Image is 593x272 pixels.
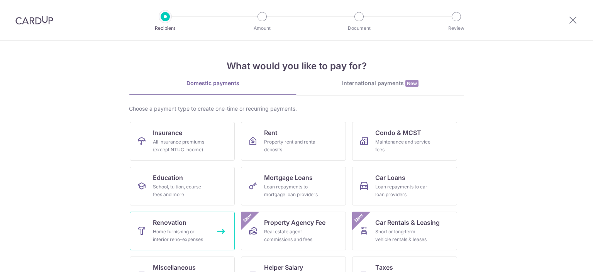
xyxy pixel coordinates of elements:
[153,263,196,272] span: Miscellaneous
[352,122,457,161] a: Condo & MCSTMaintenance and service fees
[296,79,464,87] div: International payments
[264,173,313,182] span: Mortgage Loans
[264,263,303,272] span: Helper Salary
[352,167,457,205] a: Car LoansLoan repayments to car loan providers
[428,24,485,32] p: Review
[330,24,388,32] p: Document
[375,218,440,227] span: Car Rentals & Leasing
[264,138,320,154] div: Property rent and rental deposits
[130,212,235,250] a: RenovationHome furnishing or interior reno-expenses
[130,122,235,161] a: InsuranceAll insurance premiums (except NTUC Income)
[153,183,208,198] div: School, tuition, course fees and more
[352,212,457,250] a: Car Rentals & LeasingShort or long‑term vehicle rentals & leasesNew
[153,128,182,137] span: Insurance
[129,105,464,113] div: Choose a payment type to create one-time or recurring payments.
[375,173,405,182] span: Car Loans
[241,212,346,250] a: Property Agency FeeReal estate agent commissions and feesNew
[15,15,53,25] img: CardUp
[130,167,235,205] a: EducationSchool, tuition, course fees and more
[375,128,421,137] span: Condo & MCST
[375,263,393,272] span: Taxes
[137,24,194,32] p: Recipient
[352,212,365,224] span: New
[264,228,320,243] div: Real estate agent commissions and fees
[375,228,431,243] div: Short or long‑term vehicle rentals & leases
[264,218,325,227] span: Property Agency Fee
[153,218,186,227] span: Renovation
[153,138,208,154] div: All insurance premiums (except NTUC Income)
[153,228,208,243] div: Home furnishing or interior reno-expenses
[241,167,346,205] a: Mortgage LoansLoan repayments to mortgage loan providers
[264,183,320,198] div: Loan repayments to mortgage loan providers
[405,80,418,87] span: New
[153,173,183,182] span: Education
[375,183,431,198] div: Loan repayments to car loan providers
[129,79,296,87] div: Domestic payments
[264,128,278,137] span: Rent
[234,24,291,32] p: Amount
[129,59,464,73] h4: What would you like to pay for?
[375,138,431,154] div: Maintenance and service fees
[241,212,254,224] span: New
[241,122,346,161] a: RentProperty rent and rental deposits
